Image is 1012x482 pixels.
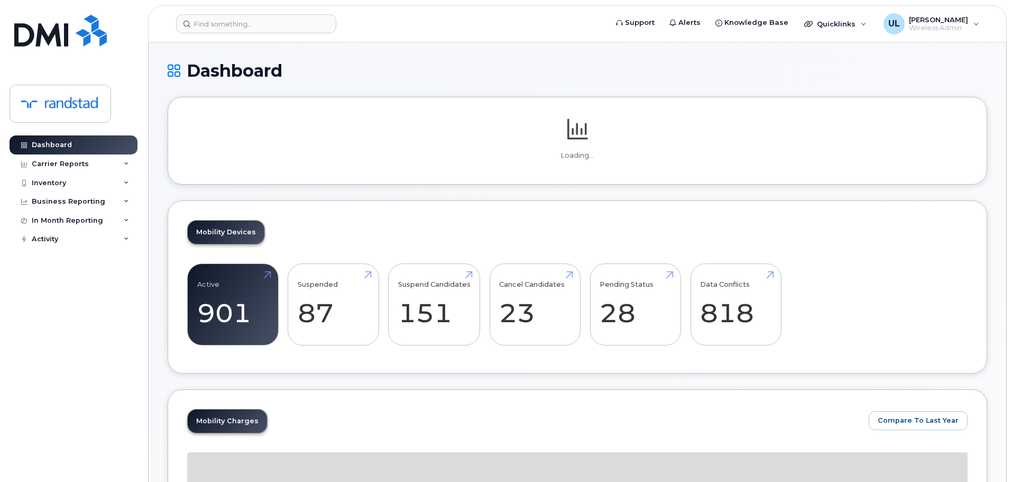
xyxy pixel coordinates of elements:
a: Pending Status 28 [600,270,671,340]
a: Mobility Devices [188,221,264,244]
h1: Dashboard [168,61,987,80]
a: Cancel Candidates 23 [499,270,571,340]
a: Active 901 [197,270,269,340]
a: Suspend Candidates 151 [398,270,471,340]
a: Mobility Charges [188,410,267,433]
button: Compare To Last Year [869,411,968,430]
a: Data Conflicts 818 [700,270,771,340]
a: Suspended 87 [298,270,369,340]
p: Loading... [187,151,968,160]
span: Compare To Last Year [878,415,959,425]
